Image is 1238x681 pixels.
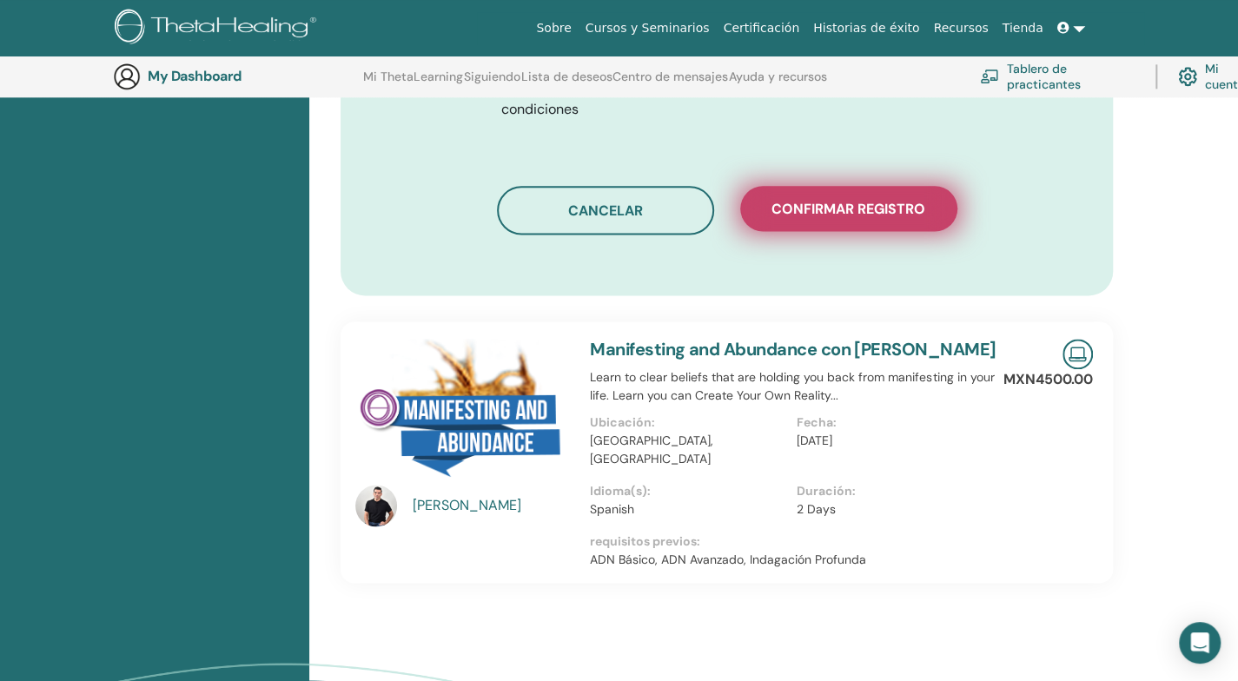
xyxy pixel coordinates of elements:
span: Confirmar registro [771,200,925,218]
span: Cancelar [568,202,643,220]
img: cog.svg [1178,63,1197,90]
a: Mi ThetaLearning [363,69,463,97]
a: Lista de deseos [521,69,612,97]
div: Open Intercom Messenger [1179,622,1221,664]
img: Live Online Seminar [1063,339,1093,369]
a: Manifesting and Abundance con [PERSON_NAME] [590,338,996,360]
img: Manifesting and Abundance [355,339,569,489]
a: Sobre [529,12,578,44]
img: logo.png [115,9,322,48]
a: Siguiendo [464,69,520,97]
a: Historias de éxito [806,12,926,44]
a: Tienda [996,12,1050,44]
img: default.jpg [355,485,397,526]
a: Centro de mensajes [612,69,728,97]
p: [GEOGRAPHIC_DATA], [GEOGRAPHIC_DATA] [590,432,785,468]
a: Cursos y Seminarios [579,12,717,44]
button: Cancelar [497,186,714,235]
img: chalkboard-teacher.svg [980,69,999,83]
p: Ubicación: [590,413,785,432]
h3: My Dashboard [148,68,321,84]
p: ADN Básico, ADN Avanzado, Indagación Profunda [590,551,1003,569]
p: Spanish [590,500,785,519]
a: Certificación [716,12,806,44]
a: Ayuda y recursos [729,69,827,97]
a: [PERSON_NAME] [413,495,573,516]
p: Idioma(s): [590,482,785,500]
p: 2 Days [797,500,992,519]
img: generic-user-icon.jpg [113,63,141,90]
p: Learn to clear beliefs that are holding you back from manifesting in your life. Learn you can Cre... [590,368,1003,405]
a: Tablero de practicantes [980,57,1135,96]
a: Recursos [926,12,995,44]
button: Confirmar registro [740,186,957,231]
p: requisitos previos: [590,532,1003,551]
p: [DATE] [797,432,992,450]
p: Fecha: [797,413,992,432]
p: MXN4500.00 [1003,369,1093,390]
p: Duración: [797,482,992,500]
